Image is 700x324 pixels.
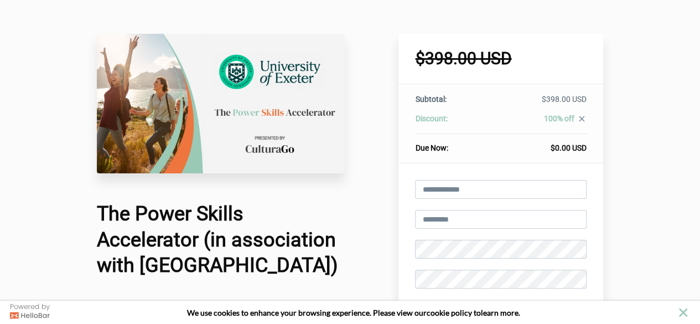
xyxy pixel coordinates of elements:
button: close [676,306,690,320]
strong: to [474,308,481,317]
td: $398.00 USD [488,94,587,113]
th: Due Now: [415,134,487,154]
a: close [574,114,587,126]
span: $0.00 USD [551,143,587,152]
span: We use cookies to enhance your browsing experience. Please view our [187,308,427,317]
label: Subscribe to our email list. [415,300,510,312]
h1: $398.00 USD [415,50,587,67]
img: 83720c0-6e26-5801-a5d4-42ecd71128a7_University_of_Exeter_Checkout_Page.png [97,34,345,173]
i: close [577,114,587,124]
h1: The Power Skills Accelerator (in association with [GEOGRAPHIC_DATA]) [97,201,345,279]
a: cookie policy [427,308,472,317]
span: Subtotal: [415,95,446,104]
span: 100% off [544,114,574,123]
span: learn more. [481,308,520,317]
th: Discount: [415,113,487,134]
